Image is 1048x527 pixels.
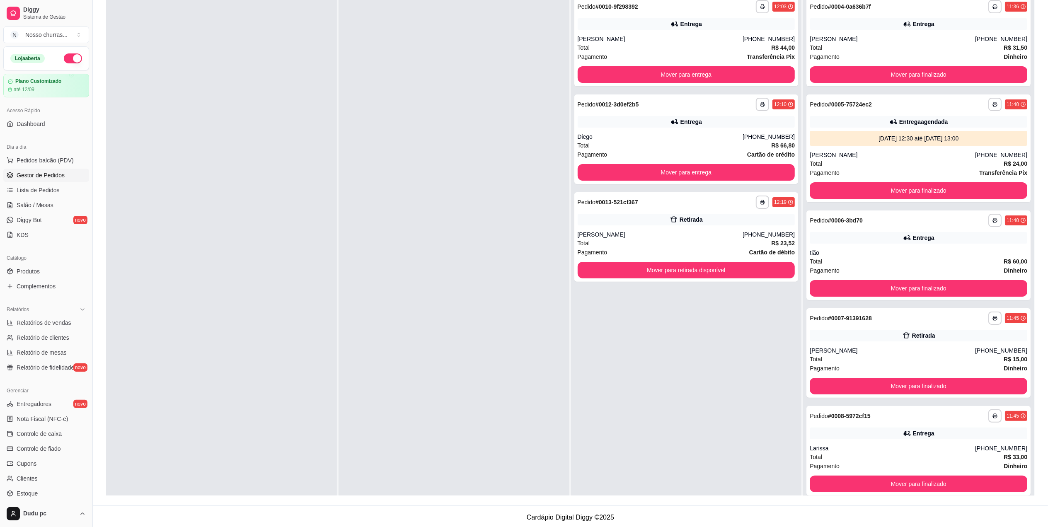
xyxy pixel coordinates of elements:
[975,444,1027,452] div: [PHONE_NUMBER]
[17,216,42,224] span: Diggy Bot
[578,239,590,248] span: Total
[1007,3,1019,10] div: 11:36
[1007,101,1019,108] div: 11:40
[813,134,1024,143] div: [DATE] 12:30 até [DATE] 13:00
[3,228,89,242] a: KDS
[810,413,828,419] span: Pedido
[810,3,828,10] span: Pedido
[1004,267,1027,274] strong: Dinheiro
[578,230,743,239] div: [PERSON_NAME]
[810,217,828,224] span: Pedido
[17,363,74,372] span: Relatório de fidelidade
[14,86,34,93] article: até 12/09
[810,43,822,52] span: Total
[578,141,590,150] span: Total
[913,234,934,242] div: Entrega
[810,462,840,471] span: Pagamento
[810,378,1027,394] button: Mover para finalizado
[810,355,822,364] span: Total
[680,118,702,126] div: Entrega
[17,319,71,327] span: Relatórios de vendas
[17,282,56,290] span: Complementos
[3,361,89,374] a: Relatório de fidelidadenovo
[17,334,69,342] span: Relatório de clientes
[3,213,89,227] a: Diggy Botnovo
[747,151,795,158] strong: Cartão de crédito
[771,44,795,51] strong: R$ 44,00
[810,66,1027,83] button: Mover para finalizado
[743,35,795,43] div: [PHONE_NUMBER]
[578,43,590,52] span: Total
[17,231,29,239] span: KDS
[3,331,89,344] a: Relatório de clientes
[828,413,871,419] strong: # 0008-5972cf15
[578,66,795,83] button: Mover para entrega
[810,182,1027,199] button: Mover para finalizado
[913,429,934,438] div: Entrega
[3,140,89,154] div: Dia a dia
[680,20,702,28] div: Entrega
[10,54,45,63] div: Loja aberta
[578,133,743,141] div: Diego
[17,459,36,468] span: Cupons
[17,186,60,194] span: Lista de Pedidos
[64,53,82,63] button: Alterar Status
[15,78,61,85] article: Plano Customizado
[912,331,935,340] div: Retirada
[828,315,872,322] strong: # 0007-91391628
[17,348,67,357] span: Relatório de mesas
[3,280,89,293] a: Complementos
[3,74,89,97] a: Plano Customizadoaté 12/09
[23,14,86,20] span: Sistema de Gestão
[595,3,638,10] strong: # 0010-9f298392
[17,267,40,276] span: Produtos
[7,306,29,313] span: Relatórios
[3,198,89,212] a: Salão / Mesas
[578,35,743,43] div: [PERSON_NAME]
[17,474,38,483] span: Clientes
[17,489,38,498] span: Estoque
[25,31,68,39] div: Nosso churras ...
[975,151,1027,159] div: [PHONE_NUMBER]
[771,240,795,247] strong: R$ 23,52
[979,169,1027,176] strong: Transferência Pix
[3,384,89,397] div: Gerenciar
[3,3,89,23] a: DiggySistema de Gestão
[774,101,787,108] div: 12:10
[3,472,89,485] a: Clientes
[578,164,795,181] button: Mover para entrega
[810,151,975,159] div: [PERSON_NAME]
[743,230,795,239] div: [PHONE_NUMBER]
[810,101,828,108] span: Pedido
[3,154,89,167] button: Pedidos balcão (PDV)
[3,442,89,455] a: Controle de fiado
[810,257,822,266] span: Total
[1004,44,1027,51] strong: R$ 31,50
[810,315,828,322] span: Pedido
[810,476,1027,492] button: Mover para finalizado
[578,3,596,10] span: Pedido
[17,400,51,408] span: Entregadores
[680,215,703,224] div: Retirada
[3,346,89,359] a: Relatório de mesas
[810,35,975,43] div: [PERSON_NAME]
[810,52,840,61] span: Pagamento
[828,217,863,224] strong: # 0006-3bd70
[1004,356,1027,363] strong: R$ 15,00
[810,249,1027,257] div: tião
[743,133,795,141] div: [PHONE_NUMBER]
[810,444,975,452] div: Larissa
[17,430,62,438] span: Controle de caixa
[3,184,89,197] a: Lista de Pedidos
[975,346,1027,355] div: [PHONE_NUMBER]
[774,199,787,205] div: 12:19
[578,101,596,108] span: Pedido
[17,415,68,423] span: Nota Fiscal (NFC-e)
[3,504,89,524] button: Dudu pc
[17,171,65,179] span: Gestor de Pedidos
[810,364,840,373] span: Pagamento
[3,251,89,265] div: Catálogo
[578,248,608,257] span: Pagamento
[578,150,608,159] span: Pagamento
[828,3,871,10] strong: # 0004-0a636b7f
